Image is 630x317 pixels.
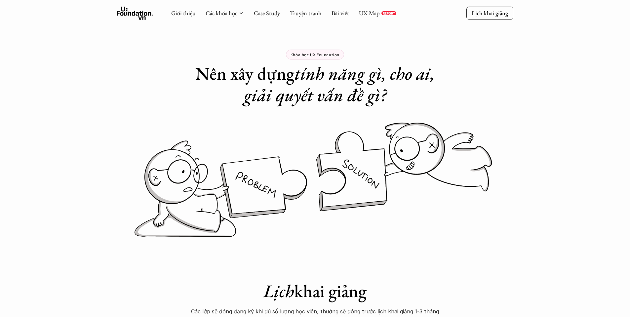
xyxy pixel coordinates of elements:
em: Lịch [263,279,294,302]
a: Case Study [254,9,280,17]
h1: Nên xây dựng [183,63,447,106]
p: REPORT [383,11,395,15]
a: REPORT [381,11,396,15]
a: UX Map [359,9,380,17]
p: Khóa học UX Foundation [291,52,339,57]
a: Giới thiệu [171,9,196,17]
p: Các lớp sẽ đóng đăng ký khi đủ số lượng học viên, thường sẽ đóng trước lịch khai giảng 1-3 tháng [183,306,447,316]
em: tính năng gì, cho ai, giải quyết vấn đề gì? [244,62,439,106]
a: Bài viết [332,9,349,17]
p: Lịch khai giảng [472,9,508,17]
a: Truyện tranh [290,9,322,17]
a: Các khóa học [206,9,237,17]
a: Lịch khai giảng [466,7,513,20]
h1: khai giảng [183,280,447,302]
